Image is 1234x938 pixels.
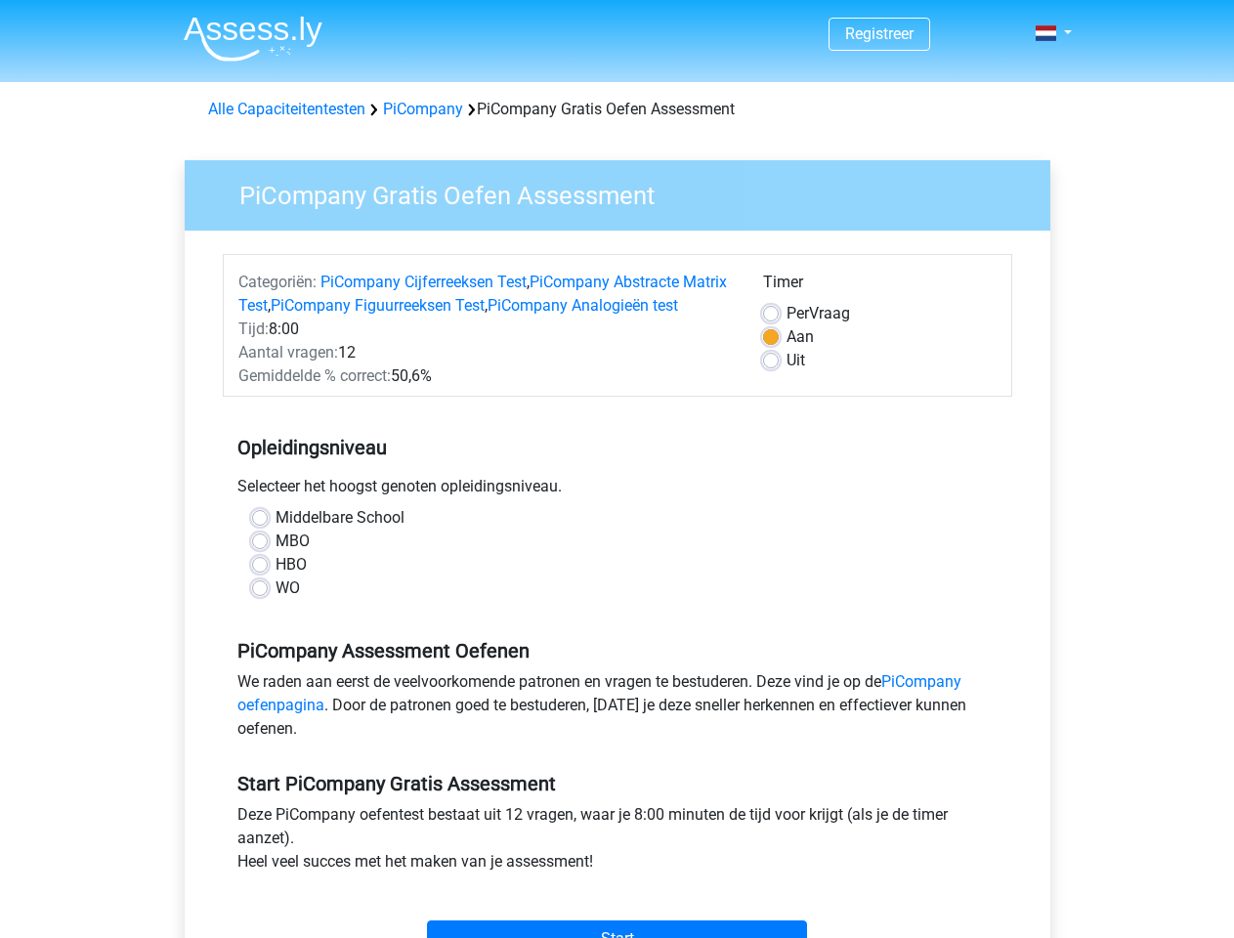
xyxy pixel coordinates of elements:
a: PiCompany [383,100,463,118]
div: 12 [224,341,748,364]
label: Uit [787,349,805,372]
h5: Opleidingsniveau [237,428,998,467]
img: Assessly [184,16,322,62]
span: Tijd: [238,320,269,338]
h3: PiCompany Gratis Oefen Assessment [216,173,1036,211]
div: , , , [224,271,748,318]
div: Deze PiCompany oefentest bestaat uit 12 vragen, waar je 8:00 minuten de tijd voor krijgt (als je ... [223,803,1012,881]
h5: Start PiCompany Gratis Assessment [237,772,998,795]
a: Registreer [845,24,914,43]
div: We raden aan eerst de veelvoorkomende patronen en vragen te bestuderen. Deze vind je op de . Door... [223,670,1012,748]
label: Middelbare School [276,506,404,530]
span: Gemiddelde % correct: [238,366,391,385]
div: 8:00 [224,318,748,341]
span: Per [787,304,809,322]
label: WO [276,576,300,600]
span: Categoriën: [238,273,317,291]
div: PiCompany Gratis Oefen Assessment [200,98,1035,121]
a: Alle Capaciteitentesten [208,100,365,118]
span: Aantal vragen: [238,343,338,362]
label: HBO [276,553,307,576]
a: PiCompany Figuurreeksen Test [271,296,485,315]
a: PiCompany Cijferreeksen Test [320,273,527,291]
label: MBO [276,530,310,553]
label: Aan [787,325,814,349]
a: PiCompany Analogieën test [488,296,678,315]
h5: PiCompany Assessment Oefenen [237,639,998,662]
div: Selecteer het hoogst genoten opleidingsniveau. [223,475,1012,506]
label: Vraag [787,302,850,325]
div: Timer [763,271,997,302]
div: 50,6% [224,364,748,388]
